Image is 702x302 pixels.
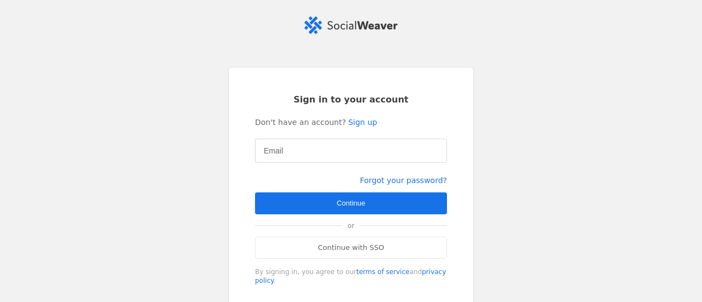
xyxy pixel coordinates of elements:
[360,176,447,185] a: Forgot your password?
[264,144,438,157] input: Email
[337,198,365,209] span: Continue
[293,94,409,106] span: Sign in to your account
[255,117,346,128] span: Don't have an account?
[342,215,360,237] span: or
[348,117,377,128] a: Sign up
[255,267,447,285] div: By signing in, you agree to our and .
[255,268,446,284] a: privacy policy
[255,237,447,259] a: Continue with SSO
[264,144,283,157] mat-label: Email
[356,268,410,276] a: terms of service
[255,192,447,214] button: Continue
